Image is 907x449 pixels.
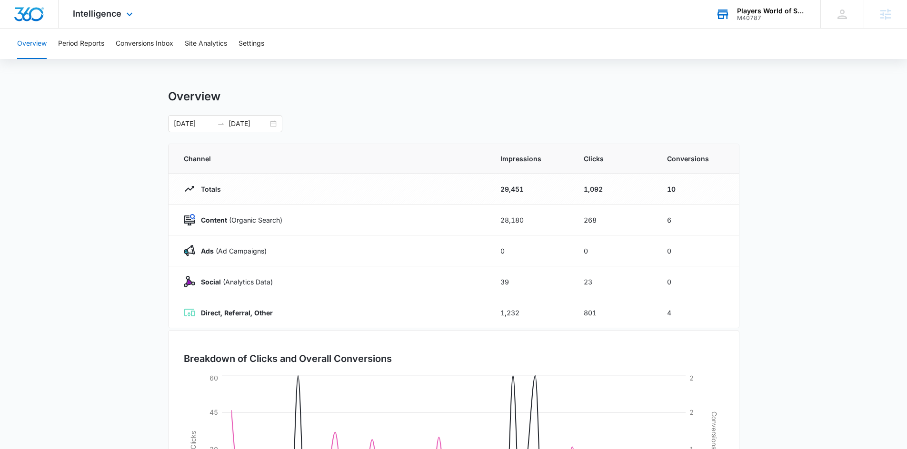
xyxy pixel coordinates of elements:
td: 10 [656,174,739,205]
td: 28,180 [489,205,572,235]
div: v 4.0.25 [27,15,47,23]
div: Domain Overview [36,56,85,62]
button: Site Analytics [185,29,227,59]
button: Settings [239,29,264,59]
div: account name [737,7,807,15]
p: (Analytics Data) [195,277,273,287]
button: Period Reports [58,29,104,59]
td: 0 [572,235,656,266]
h1: Overview [168,89,220,104]
td: 1,232 [489,297,572,328]
span: Clicks [584,154,644,164]
img: Content [184,214,195,225]
td: 0 [656,266,739,297]
button: Overview [17,29,47,59]
div: Domain: [DOMAIN_NAME] [25,25,105,32]
h3: Breakdown of Clicks and Overall Conversions [184,351,392,366]
td: 4 [656,297,739,328]
strong: Ads [201,247,214,255]
div: Keywords by Traffic [105,56,160,62]
tspan: 2 [689,408,694,416]
td: 6 [656,205,739,235]
td: 0 [656,235,739,266]
span: Intelligence [73,9,121,19]
img: logo_orange.svg [15,15,23,23]
button: Conversions Inbox [116,29,173,59]
td: 1,092 [572,174,656,205]
img: Social [184,276,195,287]
img: tab_domain_overview_orange.svg [26,55,33,63]
input: End date [229,118,268,129]
td: 801 [572,297,656,328]
td: 0 [489,235,572,266]
tspan: 60 [209,374,218,382]
span: to [217,120,225,127]
strong: Social [201,278,221,286]
img: website_grey.svg [15,25,23,32]
span: Impressions [500,154,561,164]
img: Ads [184,245,195,256]
tspan: 2 [689,374,694,382]
td: 23 [572,266,656,297]
p: Totals [195,184,221,194]
td: 39 [489,266,572,297]
p: (Organic Search) [195,215,282,225]
td: 268 [572,205,656,235]
input: Start date [174,118,213,129]
strong: Content [201,216,227,224]
span: swap-right [217,120,225,127]
tspan: 45 [209,408,218,416]
span: Conversions [667,154,724,164]
img: tab_keywords_by_traffic_grey.svg [95,55,102,63]
div: account id [737,15,807,21]
td: 29,451 [489,174,572,205]
span: Channel [184,154,478,164]
strong: Direct, Referral, Other [201,309,273,317]
p: (Ad Campaigns) [195,246,267,256]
